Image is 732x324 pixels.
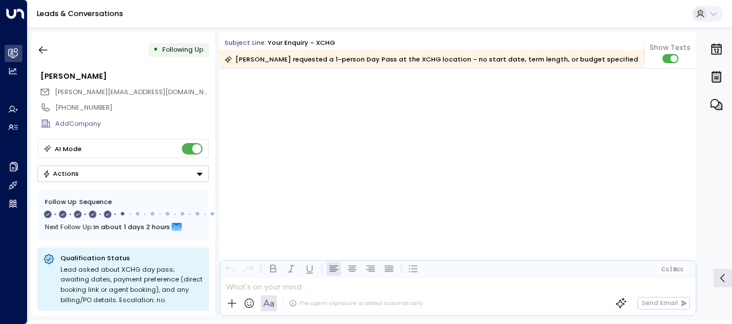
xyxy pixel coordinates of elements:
[45,221,201,233] div: Next Follow Up:
[55,87,220,97] span: [PERSON_NAME][EMAIL_ADDRESS][DOMAIN_NAME]
[37,9,123,18] a: Leads & Conversations
[153,41,158,58] div: •
[650,43,691,53] span: Show Texts
[60,265,203,305] div: Lead asked about XCHG day pass; awaiting dates, payment preference (direct booking link or agent ...
[224,53,638,65] div: [PERSON_NAME] requested a 1-person Day Pass at the XCHG location - no start date, term length, or...
[55,143,82,155] div: AI Mode
[55,119,208,129] div: AddCompany
[242,262,256,276] button: Redo
[60,253,203,263] p: Qualification Status
[657,265,687,273] button: Cc|Bcc
[661,266,684,272] span: Cc Bcc
[223,262,237,276] button: Undo
[670,266,672,272] span: |
[55,87,209,97] span: curran@forge-mgmt.com
[93,221,170,233] span: In about 1 days 2 hours
[55,103,208,113] div: [PHONE_NUMBER]
[40,71,208,82] div: [PERSON_NAME]
[43,169,79,178] div: Actions
[37,165,209,182] button: Actions
[45,197,201,207] div: Follow Up Sequence
[268,38,335,48] div: Your enquiry - XCHG
[224,38,266,47] span: Subject Line:
[289,299,423,307] div: The agent signature is added automatically
[37,165,209,182] div: Button group with a nested menu
[162,45,203,54] span: Following Up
